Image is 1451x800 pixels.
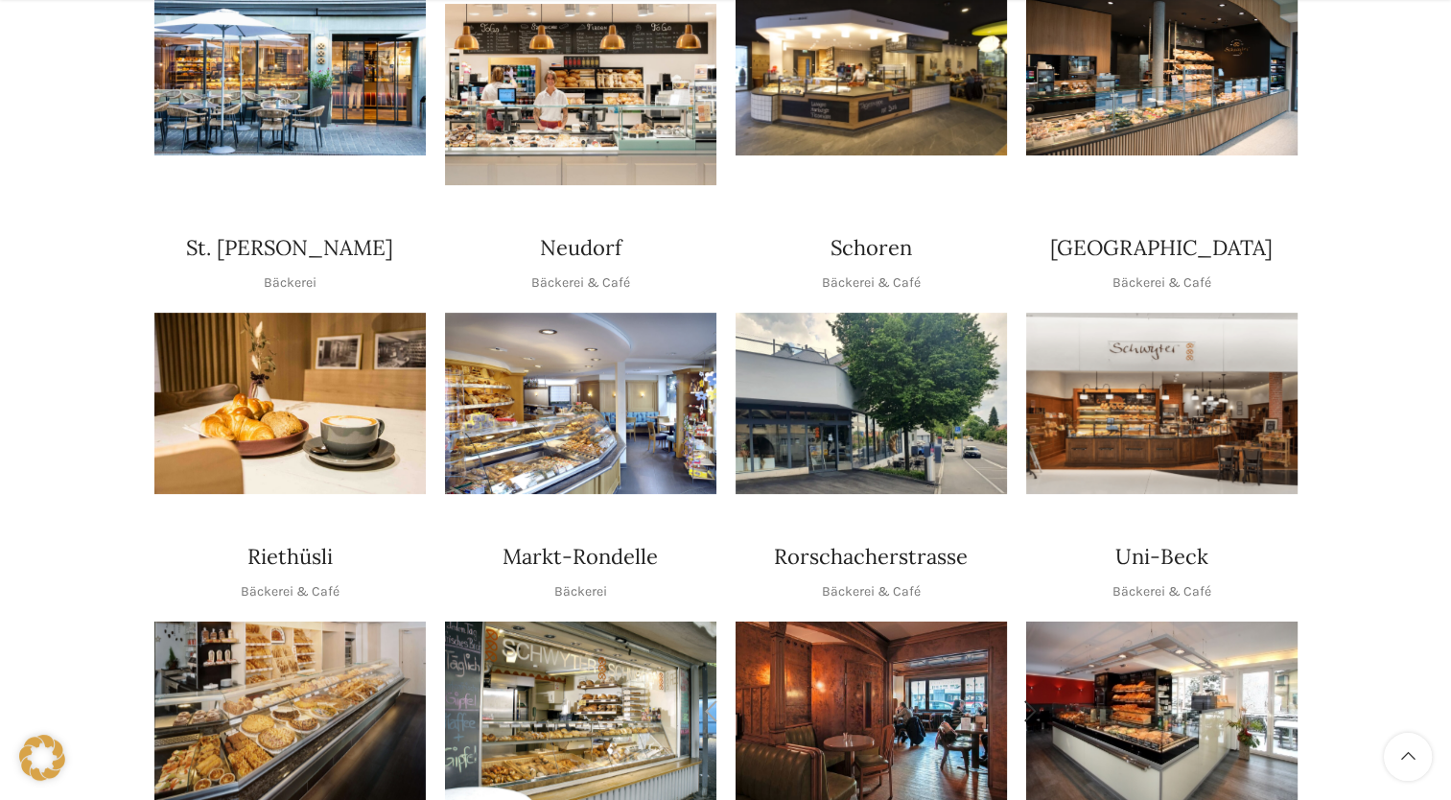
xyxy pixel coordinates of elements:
[1026,313,1298,494] div: 1 / 1
[736,313,1007,494] img: 0842cc03-b884-43c1-a0c9-0889ef9087d6 copy
[822,581,921,602] p: Bäckerei & Café
[531,272,630,294] p: Bäckerei & Café
[247,542,333,572] h4: Riethüsli
[241,581,339,602] p: Bäckerei & Café
[445,4,716,185] div: 1 / 1
[445,313,716,494] img: Neudorf_1
[445,4,716,185] img: Bahnhof St. Gallen
[822,272,921,294] p: Bäckerei & Café
[1050,233,1273,263] h4: [GEOGRAPHIC_DATA]
[1115,542,1208,572] h4: Uni-Beck
[1007,688,1055,736] div: Next slide
[445,313,716,494] div: 1 / 1
[831,233,912,263] h4: Schoren
[774,542,968,572] h4: Rorschacherstrasse
[1112,272,1211,294] p: Bäckerei & Café
[1384,733,1432,781] a: Scroll to top button
[554,581,607,602] p: Bäckerei
[503,542,658,572] h4: Markt-Rondelle
[264,272,316,294] p: Bäckerei
[186,233,393,263] h4: St. [PERSON_NAME]
[154,313,426,494] img: schwyter-23
[154,313,426,494] div: 1 / 1
[688,688,736,736] div: Previous slide
[1026,313,1298,494] img: Schwyter-1800x900
[736,313,1007,494] div: 1 / 1
[1112,581,1211,602] p: Bäckerei & Café
[540,233,621,263] h4: Neudorf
